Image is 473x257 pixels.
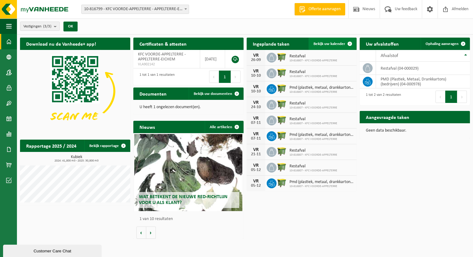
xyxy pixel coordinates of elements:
[363,90,401,104] div: 1 tot 2 van 2 resultaten
[289,169,337,173] span: 10-816807 - KFC VOORDE-APPELTERRE
[381,53,398,58] span: Afvalstof
[457,91,467,103] button: Next
[289,117,337,122] span: Restafval
[313,42,345,46] span: Bekijk uw kalender
[307,6,342,12] span: Offerte aanvragen
[289,122,337,125] span: 10-816807 - KFC VOORDE-APPELTERRE
[250,132,262,137] div: VR
[138,62,195,67] span: VLA902142
[250,84,262,89] div: VR
[289,85,354,90] span: Pmd (plastiek, metaal, drankkartons) (bedrijven)
[250,147,262,152] div: VR
[20,140,83,152] h2: Rapportage 2025 / 2024
[43,24,51,28] count: (3/3)
[289,180,354,185] span: Pmd (plastiek, metaal, drankkartons) (bedrijven)
[277,177,287,188] img: WB-1100-HPE-GN-51
[136,226,146,239] button: Vorige
[139,194,228,205] span: Wat betekent de nieuwe RED-richtlijn voor u als klant?
[294,3,345,15] a: Offerte aanvragen
[20,22,60,31] button: Vestigingen(3/3)
[139,217,241,221] p: 1 van 10 resultaten
[250,184,262,188] div: 05-12
[376,62,470,75] td: restafval (04-000029)
[426,42,459,46] span: Ophaling aanvragen
[250,121,262,125] div: 07-11
[360,111,415,123] h2: Aangevraagde taken
[277,146,287,157] img: WB-1100-HPE-GN-51
[376,75,470,88] td: PMD (Plastiek, Metaal, Drankkartons) (bedrijven) (04-000978)
[250,179,262,184] div: VR
[289,54,337,59] span: Restafval
[435,91,445,103] button: Previous
[445,91,457,103] button: 1
[63,22,78,31] button: OK
[146,226,156,239] button: Volgende
[81,5,189,14] span: 10-816799 - KFC VOORDE-APPELTERRE - APPELTERRE-EICHEM
[250,53,262,58] div: VR
[289,106,337,110] span: 10-816807 - KFC VOORDE-APPELTERRE
[250,116,262,121] div: VR
[136,70,175,84] div: 1 tot 1 van 1 resultaten
[421,38,469,50] a: Ophaling aanvragen
[23,22,51,31] span: Vestigingen
[250,105,262,109] div: 24-10
[20,38,102,50] h2: Download nu de Vanheede+ app!
[250,168,262,172] div: 05-12
[82,5,189,14] span: 10-816799 - KFC VOORDE-APPELTERRE - APPELTERRE-EICHEM
[3,243,103,257] iframe: chat widget
[289,164,337,169] span: Restafval
[277,115,287,125] img: WB-1100-HPE-GN-51
[247,38,296,50] h2: Ingeplande taken
[366,128,464,133] p: Geen data beschikbaar.
[138,52,186,62] span: KFC VOORDE-APPELTERRE - APPELTERRE-EICHEM
[289,75,337,78] span: 10-816807 - KFC VOORDE-APPELTERRE
[20,50,130,133] img: Download de VHEPlus App
[289,185,354,188] span: 10-816807 - KFC VOORDE-APPELTERRE
[250,74,262,78] div: 10-10
[84,140,130,152] a: Bekijk rapportage
[309,38,356,50] a: Bekijk uw kalender
[250,69,262,74] div: VR
[360,38,405,50] h2: Uw afvalstoffen
[219,71,231,83] button: 1
[134,134,242,211] a: Wat betekent de nieuwe RED-richtlijn voor u als klant?
[250,89,262,94] div: 10-10
[231,71,241,83] button: Next
[289,148,337,153] span: Restafval
[250,100,262,105] div: VR
[277,83,287,94] img: WB-1100-HPE-GN-51
[133,88,173,100] h2: Documenten
[139,105,237,109] p: U heeft 1 ongelezen document(en).
[23,159,130,162] span: 2024: 41,800 m3 - 2025: 30,800 m3
[289,70,337,75] span: Restafval
[289,133,354,137] span: Pmd (plastiek, metaal, drankkartons) (bedrijven)
[277,52,287,62] img: WB-1100-HPE-GN-51
[205,121,243,133] a: Alle artikelen
[250,163,262,168] div: VR
[250,137,262,141] div: 07-11
[277,99,287,109] img: WB-1100-HPE-GN-51
[277,67,287,78] img: WB-1100-HPE-GN-51
[209,71,219,83] button: Previous
[250,58,262,62] div: 26-09
[23,155,130,162] h3: Kubiek
[189,88,243,100] a: Bekijk uw documenten
[250,152,262,157] div: 21-11
[289,101,337,106] span: Restafval
[289,90,354,94] span: 10-816807 - KFC VOORDE-APPELTERRE
[289,153,337,157] span: 10-816807 - KFC VOORDE-APPELTERRE
[277,130,287,141] img: WB-1100-HPE-GN-51
[194,92,232,96] span: Bekijk uw documenten
[277,162,287,172] img: WB-1100-HPE-GN-51
[289,59,337,63] span: 10-816807 - KFC VOORDE-APPELTERRE
[133,121,161,133] h2: Nieuws
[133,38,193,50] h2: Certificaten & attesten
[289,137,354,141] span: 10-816807 - KFC VOORDE-APPELTERRE
[200,50,225,68] td: [DATE]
